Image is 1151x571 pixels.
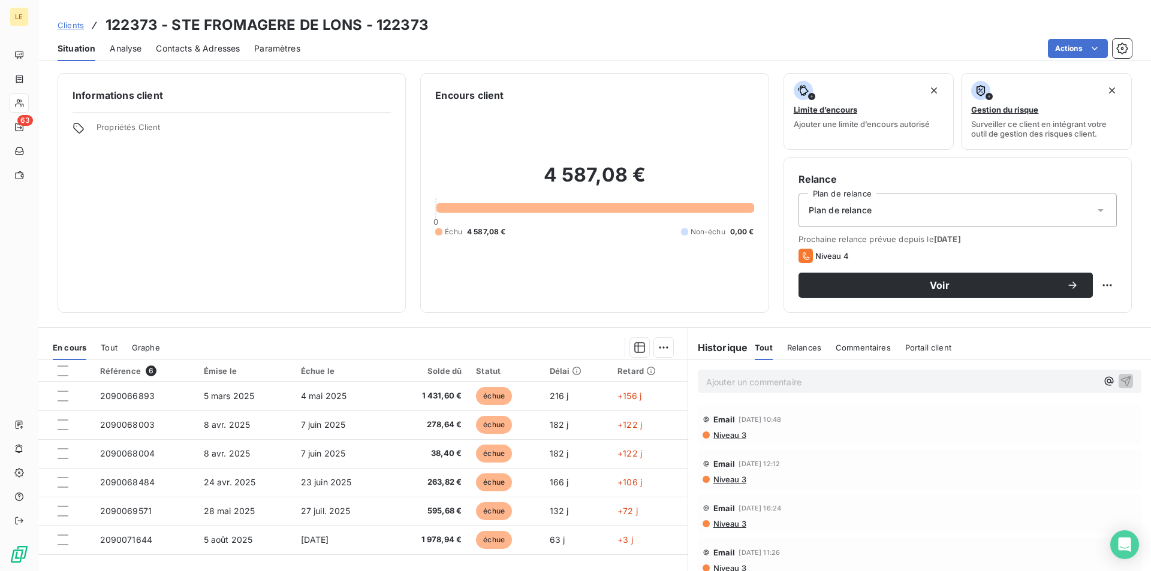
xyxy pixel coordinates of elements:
span: 278,64 € [396,419,462,431]
span: échue [476,387,512,405]
span: échue [476,502,512,520]
span: 2090069571 [100,506,152,516]
span: Paramètres [254,43,300,55]
div: Solde dû [396,366,462,376]
span: 182 j [550,448,569,458]
span: 8 avr. 2025 [204,448,251,458]
div: Échue le [301,366,382,376]
span: Email [713,503,736,513]
span: 595,68 € [396,505,462,517]
span: +106 j [617,477,642,487]
span: 1 431,60 € [396,390,462,402]
span: +122 j [617,419,642,430]
span: 0 [433,217,438,226]
span: [DATE] 10:48 [739,416,781,423]
span: 5 août 2025 [204,534,253,545]
div: Référence [100,365,189,376]
span: 1 978,94 € [396,534,462,546]
span: 4 mai 2025 [301,391,347,401]
span: 7 juin 2025 [301,419,346,430]
span: Voir [813,280,1066,290]
span: échue [476,416,512,434]
span: Limite d’encours [794,105,857,114]
span: Tout [755,343,773,352]
span: [DATE] [301,534,329,545]
span: Tout [101,343,117,352]
span: Email [713,548,736,557]
span: Échu [445,226,462,237]
span: 2090068003 [100,419,155,430]
span: 166 j [550,477,569,487]
span: 263,82 € [396,476,462,488]
span: Ajouter une limite d’encours autorisé [794,119,930,129]
span: En cours [53,343,86,352]
span: échue [476,473,512,491]
span: Niveau 3 [712,475,746,484]
span: Surveiller ce client en intégrant votre outil de gestion des risques client. [971,119,1122,138]
div: Retard [617,366,680,376]
span: 2090071644 [100,534,153,545]
span: 0,00 € [730,226,754,237]
span: +72 j [617,506,638,516]
h6: Relance [799,172,1117,186]
span: Prochaine relance prévue depuis le [799,234,1117,244]
span: Niveau 3 [712,430,746,440]
span: Gestion du risque [971,105,1038,114]
span: échue [476,445,512,463]
span: 2090068484 [100,477,155,487]
span: 63 [17,115,33,126]
div: Émise le [204,366,287,376]
span: Analyse [110,43,141,55]
span: Commentaires [836,343,891,352]
span: 7 juin 2025 [301,448,346,458]
span: Email [713,415,736,424]
span: +3 j [617,534,633,545]
span: [DATE] 11:26 [739,549,780,556]
img: Logo LeanPay [10,545,29,564]
span: [DATE] 16:24 [739,504,781,512]
span: 63 j [550,534,565,545]
span: 182 j [550,419,569,430]
div: Open Intercom Messenger [1110,530,1139,559]
button: Actions [1048,39,1108,58]
span: Portail client [905,343,951,352]
span: Email [713,459,736,469]
span: Situation [58,43,95,55]
span: 216 j [550,391,569,401]
span: 4 587,08 € [467,226,506,237]
h3: 122373 - STE FROMAGERE DE LONS - 122373 [106,14,429,36]
span: +156 j [617,391,641,401]
span: Graphe [132,343,160,352]
span: échue [476,531,512,549]
span: 2090066893 [100,391,155,401]
span: Plan de relance [809,204,872,216]
button: Gestion du risqueSurveiller ce client en intégrant votre outil de gestion des risques client. [961,73,1132,150]
span: 132 j [550,506,569,516]
span: 6 [146,365,156,376]
a: Clients [58,19,84,31]
span: 28 mai 2025 [204,506,255,516]
h2: 4 587,08 € [435,163,754,199]
div: Délai [550,366,604,376]
span: Contacts & Adresses [156,43,240,55]
button: Voir [799,273,1093,298]
span: 38,40 € [396,448,462,460]
span: 8 avr. 2025 [204,419,251,430]
span: Propriétés Client [97,122,391,139]
span: 23 juin 2025 [301,477,352,487]
span: +122 j [617,448,642,458]
span: 5 mars 2025 [204,391,255,401]
span: Niveau 3 [712,519,746,528]
span: Non-échu [691,226,725,237]
div: LE [10,7,29,26]
span: [DATE] [934,234,961,244]
span: 24 avr. 2025 [204,477,256,487]
span: Niveau 4 [815,251,849,261]
button: Limite d’encoursAjouter une limite d’encours autorisé [784,73,954,150]
span: 2090068004 [100,448,155,458]
h6: Informations client [73,88,391,102]
span: Clients [58,20,84,30]
span: 27 juil. 2025 [301,506,351,516]
div: Statut [476,366,535,376]
h6: Encours client [435,88,504,102]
